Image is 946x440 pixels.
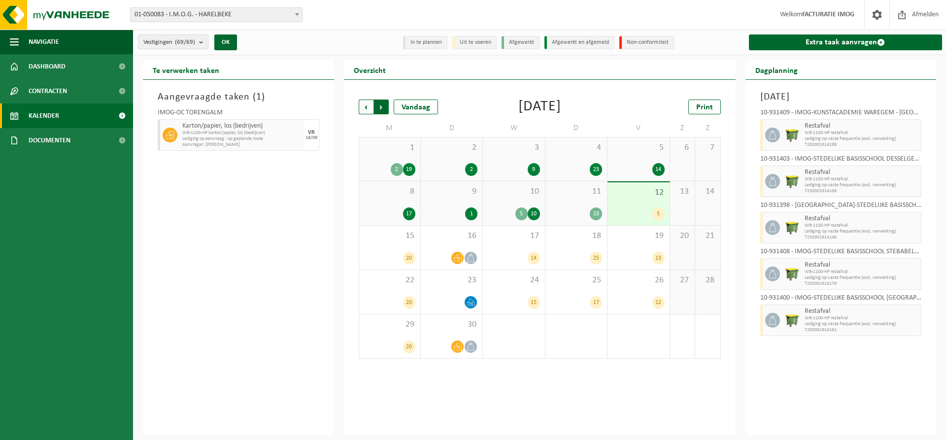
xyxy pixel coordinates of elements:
span: Lediging op vaste frequentie (excl. verwerking) [805,182,919,188]
td: M [359,119,421,137]
span: 10 [488,186,540,197]
div: 14 [528,252,540,265]
td: D [421,119,483,137]
span: Restafval [805,307,919,315]
count: (69/69) [175,39,195,45]
span: Restafval [805,122,919,130]
div: 9 [528,163,540,176]
td: Z [695,119,720,137]
td: D [545,119,608,137]
span: WB-1100-HP restafval [805,176,919,182]
div: 20 [403,340,415,353]
li: Non-conformiteit [619,36,674,49]
div: 10-931400 - IMOG-STEDELIJKE BASISSCHOOL [GEOGRAPHIC_DATA] - [GEOGRAPHIC_DATA] [760,295,922,305]
div: 25 [590,252,602,265]
span: 24 [488,275,540,286]
span: 4 [550,142,602,153]
span: 9 [426,186,477,197]
span: Aanvrager: [PERSON_NAME] [182,142,302,148]
span: Lediging op vaste frequentie (excl. verwerking) [805,136,919,142]
li: Afgewerkt en afgemeld [544,36,614,49]
div: VR [308,130,315,135]
span: Print [696,103,713,111]
span: Contracten [29,79,67,103]
img: WB-1100-HPE-GN-50 [785,128,800,142]
div: 17 [403,207,415,220]
span: Lediging op vaste frequentie (excl. verwerking) [805,275,919,281]
strong: FACTURATIE IMOG [802,11,854,18]
span: 5 [612,142,664,153]
td: Z [670,119,695,137]
span: 27 [675,275,690,286]
button: OK [214,34,237,50]
div: 23 [590,207,602,220]
span: T250001914189 [805,142,919,148]
div: 10-931409 - IMOG-KUNSTACADEMIE WAREGEM - [GEOGRAPHIC_DATA] [760,109,922,119]
span: 22 [364,275,415,286]
span: Navigatie [29,30,59,54]
span: WB-1100-HP restafval [805,269,919,275]
span: 3 [488,142,540,153]
span: T250001914148 [805,235,919,240]
span: 8 [364,186,415,197]
div: 13 [652,252,665,265]
span: Volgende [374,100,389,114]
div: 20 [403,296,415,309]
span: 6 [675,142,690,153]
span: Kalender [29,103,59,128]
img: WB-1100-HPE-GN-50 [785,174,800,189]
span: 19 [612,231,664,241]
img: WB-1100-HPE-GN-50 [785,313,800,328]
span: 11 [550,186,602,197]
span: WB-1100-HP karton/papier, los (bedrijven) [182,130,302,136]
img: WB-1100-HPE-GN-51 [785,220,800,235]
span: 12 [612,187,664,198]
span: WB-1100-HP restafval [805,223,919,229]
span: 7 [700,142,715,153]
h2: Dagplanning [745,60,808,79]
div: 2 [391,163,403,176]
span: Restafval [805,169,919,176]
span: Lediging op aanvraag - op geplande route [182,136,302,142]
h3: Aangevraagde taken ( ) [158,90,319,104]
a: Print [688,100,721,114]
div: 19 [403,163,415,176]
td: W [483,119,545,137]
span: 01-050083 - I.M.O.G. - HARELBEKE [131,8,302,22]
span: Vestigingen [143,35,195,50]
div: 5 [515,207,528,220]
li: Uit te voeren [452,36,497,49]
span: Dashboard [29,54,66,79]
div: 15 [528,296,540,309]
span: 23 [426,275,477,286]
div: 10-931403 - IMOG-STEDELIJKE BASISSCHOOL DESSELGEM - DESSELGEM [760,156,922,166]
span: 20 [675,231,690,241]
span: 18 [550,231,602,241]
span: 14 [700,186,715,197]
a: Extra taak aanvragen [749,34,943,50]
div: 23 [590,163,602,176]
span: 15 [364,231,415,241]
div: 19/09 [305,135,317,140]
span: Documenten [29,128,70,153]
span: 25 [550,275,602,286]
h3: [DATE] [760,90,922,104]
td: V [608,119,670,137]
div: 17 [590,296,602,309]
button: Vestigingen(69/69) [138,34,208,49]
li: In te plannen [403,36,447,49]
span: Restafval [805,261,919,269]
span: T250001914179 [805,281,919,287]
div: 14 [652,163,665,176]
span: Vorige [359,100,373,114]
span: Karton/papier, los (bedrijven) [182,122,302,130]
span: 16 [426,231,477,241]
span: 30 [426,319,477,330]
span: 21 [700,231,715,241]
div: 1 [465,207,477,220]
span: 1 [364,142,415,153]
span: 2 [426,142,477,153]
span: 26 [612,275,664,286]
span: WB-1100-HP restafval [805,315,919,321]
div: [DATE] [518,100,561,114]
